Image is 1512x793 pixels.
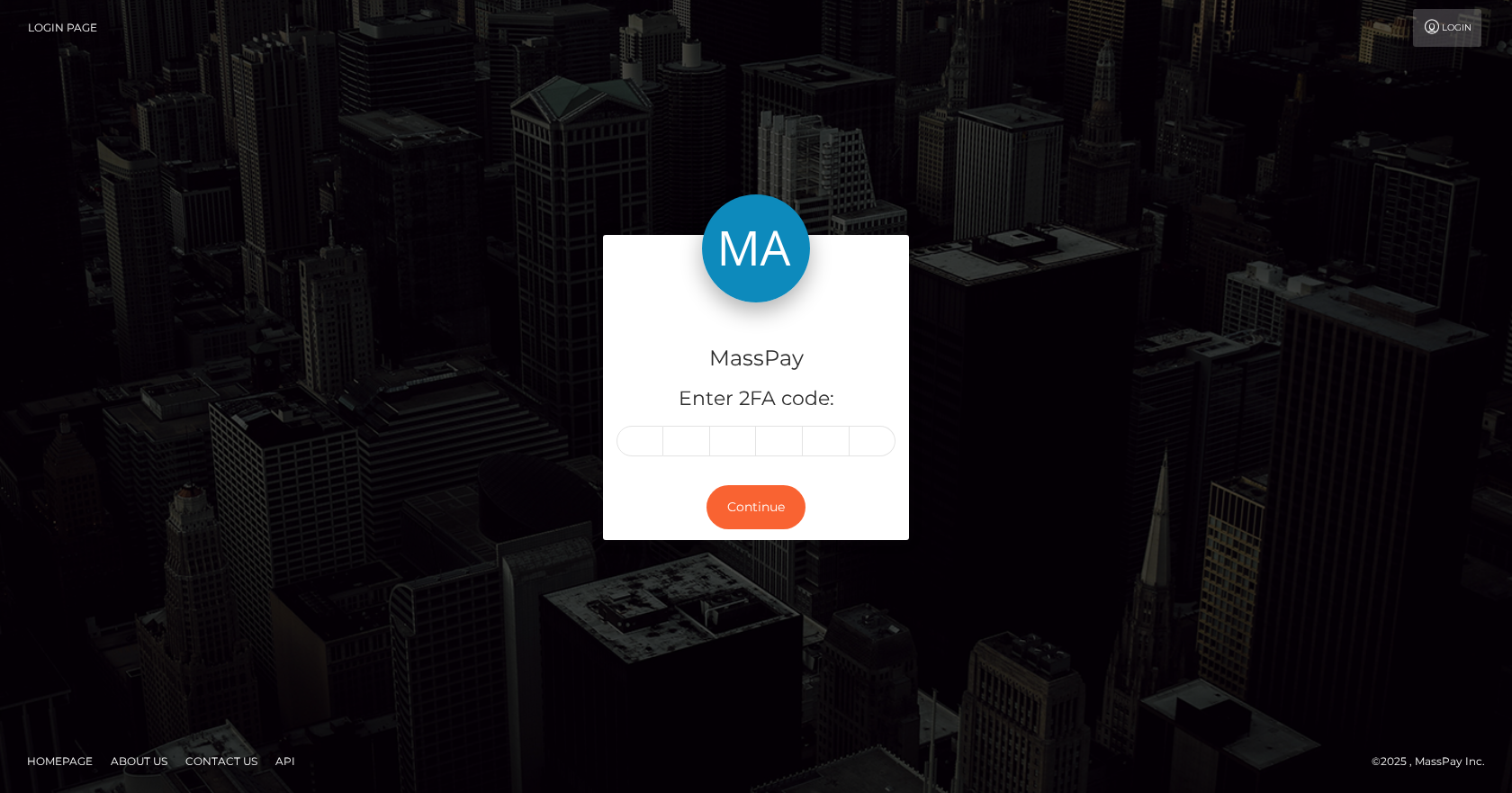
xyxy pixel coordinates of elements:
a: Login [1413,9,1481,47]
h5: Enter 2FA code: [616,385,895,413]
div: © 2025 , MassPay Inc. [1372,752,1498,771]
button: Continue [706,485,805,529]
a: About Us [103,747,175,775]
a: Login Page [28,9,97,47]
a: API [268,747,302,775]
a: Contact Us [178,747,265,775]
img: MassPay [702,194,810,302]
a: Homepage [20,747,100,775]
h4: MassPay [616,343,895,374]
